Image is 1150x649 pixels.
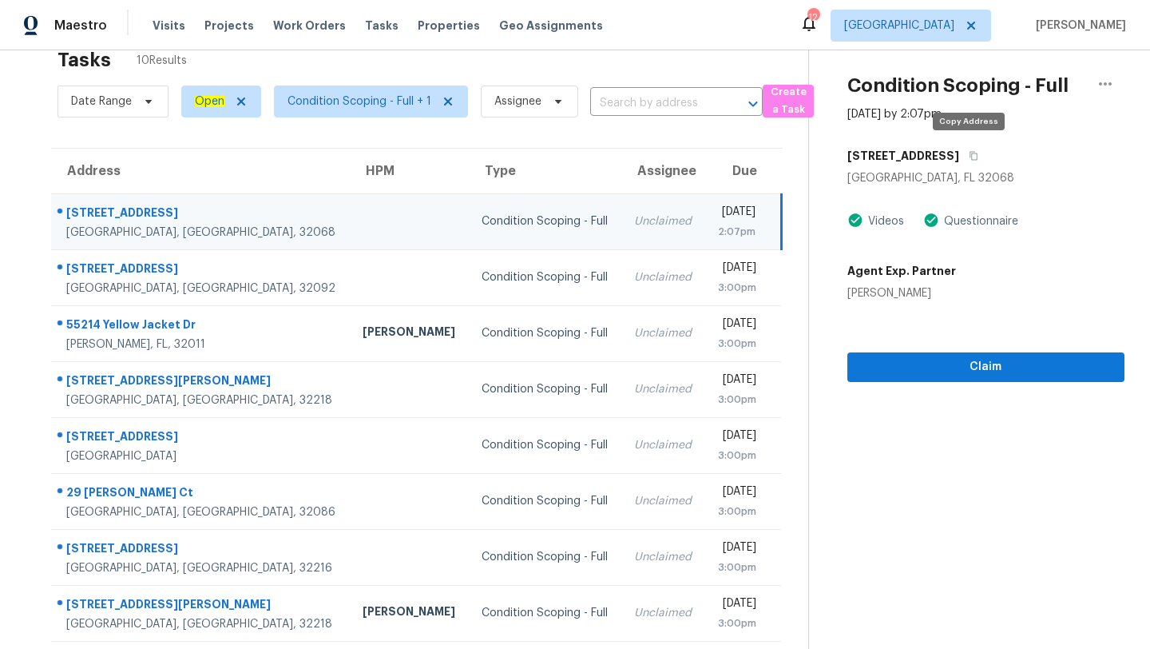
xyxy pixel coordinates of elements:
[66,372,337,392] div: [STREET_ADDRESS][PERSON_NAME]
[923,212,939,229] img: Artifact Present Icon
[499,18,603,34] span: Geo Assignments
[66,504,337,520] div: [GEOGRAPHIC_DATA], [GEOGRAPHIC_DATA], 32086
[66,484,337,504] div: 29 [PERSON_NAME] Ct
[590,91,718,116] input: Search by address
[634,325,692,341] div: Unclaimed
[847,78,1069,94] h2: Condition Scoping - Full
[634,269,692,285] div: Unclaimed
[482,605,609,621] div: Condition Scoping - Full
[717,316,756,336] div: [DATE]
[742,93,764,115] button: Open
[847,352,1124,382] button: Claim
[863,213,904,229] div: Videos
[71,94,132,109] span: Date Range
[717,336,756,352] div: 3:00pm
[717,559,756,575] div: 3:00pm
[634,549,692,565] div: Unclaimed
[717,484,756,504] div: [DATE]
[717,540,756,559] div: [DATE]
[57,52,111,68] h2: Tasks
[66,560,337,576] div: [GEOGRAPHIC_DATA], [GEOGRAPHIC_DATA], 32216
[482,381,609,397] div: Condition Scoping - Full
[494,94,541,109] span: Assignee
[704,149,781,193] th: Due
[634,605,692,621] div: Unclaimed
[717,204,755,224] div: [DATE]
[771,83,806,120] span: Create a Task
[363,324,456,344] div: [PERSON_NAME]
[717,428,756,448] div: [DATE]
[717,615,756,631] div: 3:00pm
[66,596,337,616] div: [STREET_ADDRESS][PERSON_NAME]
[66,392,337,408] div: [GEOGRAPHIC_DATA], [GEOGRAPHIC_DATA], 32218
[847,106,942,122] div: [DATE] by 2:07pm
[273,18,346,34] span: Work Orders
[634,493,692,509] div: Unclaimed
[807,10,819,26] div: 12
[847,212,863,229] img: Artifact Present Icon
[1029,18,1126,34] span: [PERSON_NAME]
[195,96,224,107] ah_el_jm_1744035306855: Open
[66,205,337,225] div: [STREET_ADDRESS]
[717,260,756,280] div: [DATE]
[717,392,756,408] div: 3:00pm
[469,149,621,193] th: Type
[621,149,705,193] th: Assignee
[717,595,756,615] div: [DATE]
[66,225,337,241] div: [GEOGRAPHIC_DATA], [GEOGRAPHIC_DATA], 32068
[482,493,609,509] div: Condition Scoping - Full
[939,213,1018,229] div: Questionnaire
[66,336,337,352] div: [PERSON_NAME], FL, 32011
[66,317,337,336] div: 55214 Yellow Jacket Dr
[66,448,337,464] div: [GEOGRAPHIC_DATA]
[482,549,609,565] div: Condition Scoping - Full
[847,170,1124,186] div: [GEOGRAPHIC_DATA], FL 32068
[350,149,469,193] th: HPM
[482,213,609,229] div: Condition Scoping - Full
[153,18,185,34] span: Visits
[717,280,756,296] div: 3:00pm
[844,18,954,34] span: [GEOGRAPHIC_DATA]
[365,20,399,31] span: Tasks
[287,94,431,109] span: Condition Scoping - Full + 1
[847,263,956,279] h5: Agent Exp. Partner
[363,603,456,623] div: [PERSON_NAME]
[418,18,480,34] span: Properties
[860,357,1112,377] span: Claim
[51,149,350,193] th: Address
[66,281,337,297] div: [GEOGRAPHIC_DATA], [GEOGRAPHIC_DATA], 32092
[717,504,756,520] div: 3:00pm
[482,437,609,453] div: Condition Scoping - Full
[137,53,187,69] span: 10 Results
[717,224,755,240] div: 2:07pm
[634,213,692,229] div: Unclaimed
[66,616,337,632] div: [GEOGRAPHIC_DATA], [GEOGRAPHIC_DATA], 32218
[482,269,609,285] div: Condition Scoping - Full
[66,428,337,448] div: [STREET_ADDRESS]
[66,540,337,560] div: [STREET_ADDRESS]
[482,325,609,341] div: Condition Scoping - Full
[204,18,254,34] span: Projects
[847,285,956,301] div: [PERSON_NAME]
[634,381,692,397] div: Unclaimed
[847,148,959,164] h5: [STREET_ADDRESS]
[66,261,337,281] div: [STREET_ADDRESS]
[717,372,756,392] div: [DATE]
[634,437,692,453] div: Unclaimed
[54,18,107,34] span: Maestro
[717,448,756,464] div: 3:00pm
[763,85,814,117] button: Create a Task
